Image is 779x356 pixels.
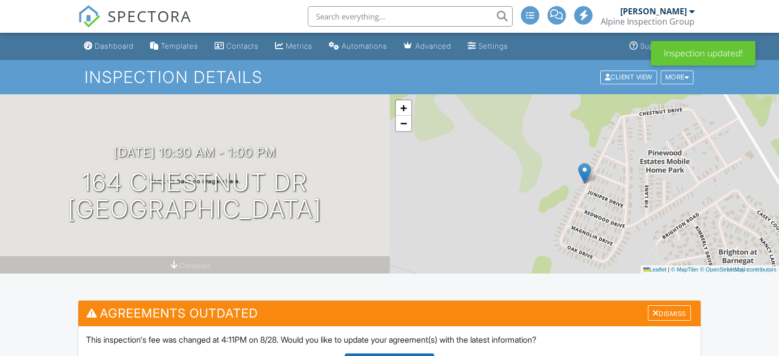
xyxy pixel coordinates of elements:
span: crawlspace [179,262,211,269]
h3: [DATE] 10:30 am - 1:00 pm [114,145,276,159]
div: Metrics [286,41,312,50]
div: Contacts [226,41,259,50]
a: Contacts [210,37,263,56]
div: [PERSON_NAME] [620,6,687,16]
a: Support Center [625,37,699,56]
div: Templates [161,41,198,50]
a: Dashboard [80,37,138,56]
input: Search everything... [308,6,513,27]
h1: Inspection Details [85,68,694,86]
span: − [400,117,407,130]
span: + [400,101,407,114]
a: Client View [599,73,660,80]
a: © MapTiler [671,266,699,273]
div: Settings [478,41,508,50]
a: Leaflet [643,266,666,273]
div: Support Center [640,41,695,50]
a: Zoom out [396,116,411,131]
div: Dashboard [95,41,134,50]
div: Inspection updated! [651,41,755,66]
div: Advanced [415,41,451,50]
a: Zoom in [396,100,411,116]
h1: 164 Chestnut Dr [GEOGRAPHIC_DATA] [68,169,322,223]
span: SPECTORA [108,5,192,27]
h3: Agreements Outdated [78,301,701,326]
span: | [668,266,669,273]
a: © OpenStreetMap contributors [700,266,776,273]
div: Dismiss [648,305,691,321]
a: Metrics [271,37,317,56]
a: Automations (Advanced) [325,37,391,56]
div: Automations [342,41,387,50]
img: The Best Home Inspection Software - Spectora [78,5,100,28]
div: More [661,70,694,84]
a: Advanced [399,37,455,56]
a: Templates [146,37,202,56]
img: Marker [578,163,591,184]
div: Client View [600,70,657,84]
a: Settings [464,37,512,56]
a: SPECTORA [78,14,192,35]
div: Alpine Inspection Group [601,16,694,27]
